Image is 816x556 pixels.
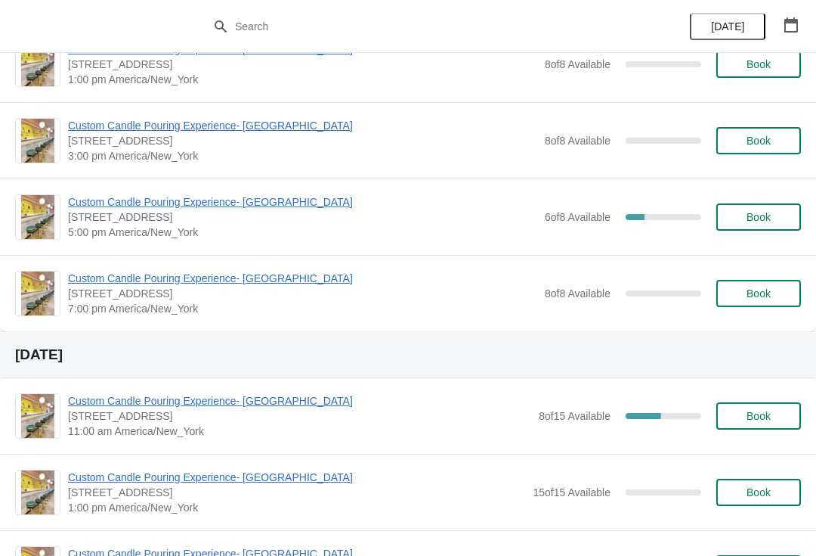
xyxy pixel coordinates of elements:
h2: [DATE] [15,347,801,362]
span: 8 of 8 Available [545,287,610,300]
span: Book [746,211,771,223]
span: 6 of 8 Available [545,211,610,223]
span: 7:00 pm America/New_York [68,301,537,316]
span: [STREET_ADDRESS] [68,286,537,301]
span: Book [746,58,771,70]
span: 8 of 8 Available [545,135,610,147]
img: Custom Candle Pouring Experience- Delray Beach | 415 East Atlantic Avenue, Delray Beach, FL, USA ... [21,272,54,315]
span: 1:00 pm America/New_York [68,500,525,515]
span: 11:00 am America/New_York [68,424,531,439]
span: [STREET_ADDRESS] [68,133,537,148]
span: 8 of 15 Available [539,410,610,422]
button: Book [716,51,801,78]
span: [STREET_ADDRESS] [68,485,525,500]
span: Book [746,287,771,300]
img: Custom Candle Pouring Experience- Delray Beach | 415 East Atlantic Avenue, Delray Beach, FL, USA ... [21,394,54,438]
button: Book [716,280,801,307]
span: 8 of 8 Available [545,58,610,70]
button: Book [716,127,801,154]
span: 3:00 pm America/New_York [68,148,537,163]
input: Search [234,13,612,40]
span: Custom Candle Pouring Experience- [GEOGRAPHIC_DATA] [68,194,537,210]
img: Custom Candle Pouring Experience- Delray Beach | 415 East Atlantic Avenue, Delray Beach, FL, USA ... [21,195,54,239]
button: [DATE] [690,13,765,40]
span: Custom Candle Pouring Experience- [GEOGRAPHIC_DATA] [68,118,537,133]
span: 1:00 pm America/New_York [68,72,537,87]
span: Custom Candle Pouring Experience- [GEOGRAPHIC_DATA] [68,470,525,485]
img: Custom Candle Pouring Experience- Delray Beach | 415 East Atlantic Avenue, Delray Beach, FL, USA ... [21,42,54,86]
span: Book [746,135,771,147]
button: Book [716,402,801,430]
span: [STREET_ADDRESS] [68,57,537,72]
span: Custom Candle Pouring Experience- [GEOGRAPHIC_DATA] [68,271,537,286]
img: Custom Candle Pouring Experience- Delray Beach | 415 East Atlantic Avenue, Delray Beach, FL, USA ... [21,471,54,514]
span: 5:00 pm America/New_York [68,225,537,240]
span: [STREET_ADDRESS] [68,408,531,424]
span: Book [746,486,771,499]
span: Book [746,410,771,422]
img: Custom Candle Pouring Experience- Delray Beach | 415 East Atlantic Avenue, Delray Beach, FL, USA ... [21,119,54,163]
button: Book [716,203,801,231]
span: [DATE] [711,20,744,33]
span: [STREET_ADDRESS] [68,210,537,225]
span: 15 of 15 Available [533,486,610,499]
span: Custom Candle Pouring Experience- [GEOGRAPHIC_DATA] [68,393,531,408]
button: Book [716,479,801,506]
